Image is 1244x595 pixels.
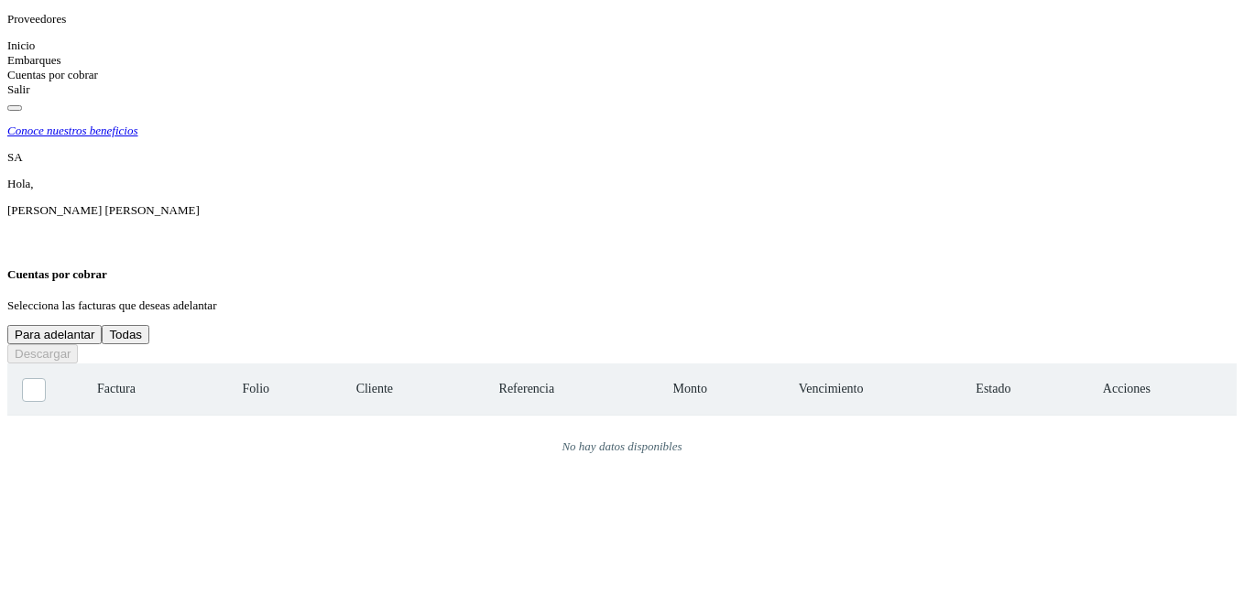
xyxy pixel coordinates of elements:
[7,124,138,138] p: Conoce nuestros beneficios
[976,382,1010,396] span: Estado
[7,68,98,81] a: Cuentas por cobrar
[7,325,102,344] button: Para adelantar
[7,12,1237,27] p: Proveedores
[31,439,1213,454] div: No hay datos disponibles
[356,382,393,396] span: Cliente
[7,124,1237,138] a: Conoce nuestros beneficios
[7,68,1237,82] div: Cuentas por cobrar
[7,38,1237,53] div: Inicio
[7,38,35,52] a: Inicio
[7,177,1237,191] p: Hola,
[7,344,78,363] button: Descargar
[1103,382,1151,396] span: Acciones
[243,382,270,396] span: Folio
[15,347,71,361] span: Descargar
[7,150,23,164] span: SA
[673,382,707,396] span: Monto
[7,53,60,67] a: Embarques
[799,382,864,396] span: Vencimiento
[7,53,1237,68] div: Embarques
[499,382,555,396] span: Referencia
[102,325,149,344] button: Todas
[7,298,1237,313] p: Selecciona las facturas que deseas adelantar
[7,267,1237,282] h4: Cuentas por cobrar
[7,203,1237,218] p: Saul Armando Palacios Martinez
[7,82,1237,97] div: Salir
[7,82,30,96] a: Salir
[97,382,136,396] span: Factura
